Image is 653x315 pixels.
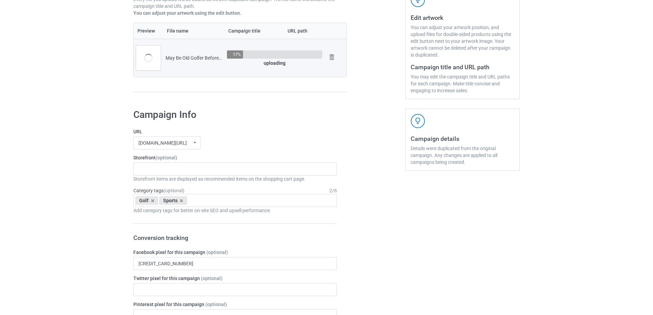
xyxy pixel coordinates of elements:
div: Details were duplicated from the original campaign. Any changes are applied to all campaigns bein... [411,145,515,166]
h3: Campaign details [411,135,515,143]
div: 17% [233,52,241,57]
th: Campaign title [225,23,284,39]
span: (optional) [205,302,227,307]
div: Add category tags for better on-site SEO and upsell performance. [133,207,337,214]
h3: Edit artwork [411,14,515,22]
label: Pinterest pixel for this campaign [133,301,337,308]
img: svg+xml;base64,PD94bWwgdmVyc2lvbj0iMS4wIiBlbmNvZGluZz0iVVRGLTgiPz4KPHN2ZyB3aWR0aD0iMjhweCIgaGVpZ2... [327,52,337,62]
label: URL [133,128,337,135]
label: Category tags [133,187,184,194]
span: (optional) [164,188,184,193]
div: You can adjust your artwork position, and upload files for double-sided products using the edit b... [411,24,515,58]
label: Facebook pixel for this campaign [133,249,337,256]
label: Twitter pixel for this campaign [133,275,337,282]
div: You may edit the campaign title and URL paths for each campaign. Make title concise and engaging ... [411,73,515,94]
th: File name [163,23,225,39]
div: uploading [227,60,322,66]
div: Storefront items are displayed as recommended items on the shopping cart page. [133,175,337,182]
div: Golf [135,196,158,205]
th: URL path [284,23,325,39]
b: You can adjust your artwork using the edit button. [133,10,241,16]
div: Sports [159,196,187,205]
label: Storefront [133,154,337,161]
img: svg+xml;base64,PD94bWwgdmVyc2lvbj0iMS4wIiBlbmNvZGluZz0iVVRGLTgiPz4KPHN2ZyB3aWR0aD0iNDJweCIgaGVpZ2... [411,114,425,128]
span: (optional) [201,276,222,281]
th: Preview [134,23,163,39]
div: 2 / 6 [329,187,337,194]
div: May Be Old Golfer Before It was Cool.png [166,54,222,61]
h1: Campaign Info [133,109,337,121]
h3: Conversion tracking [133,234,337,242]
h3: Campaign title and URL path [411,63,515,71]
span: (optional) [206,250,228,255]
div: [DOMAIN_NAME][URL] [138,141,187,145]
span: (optional) [156,155,177,160]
